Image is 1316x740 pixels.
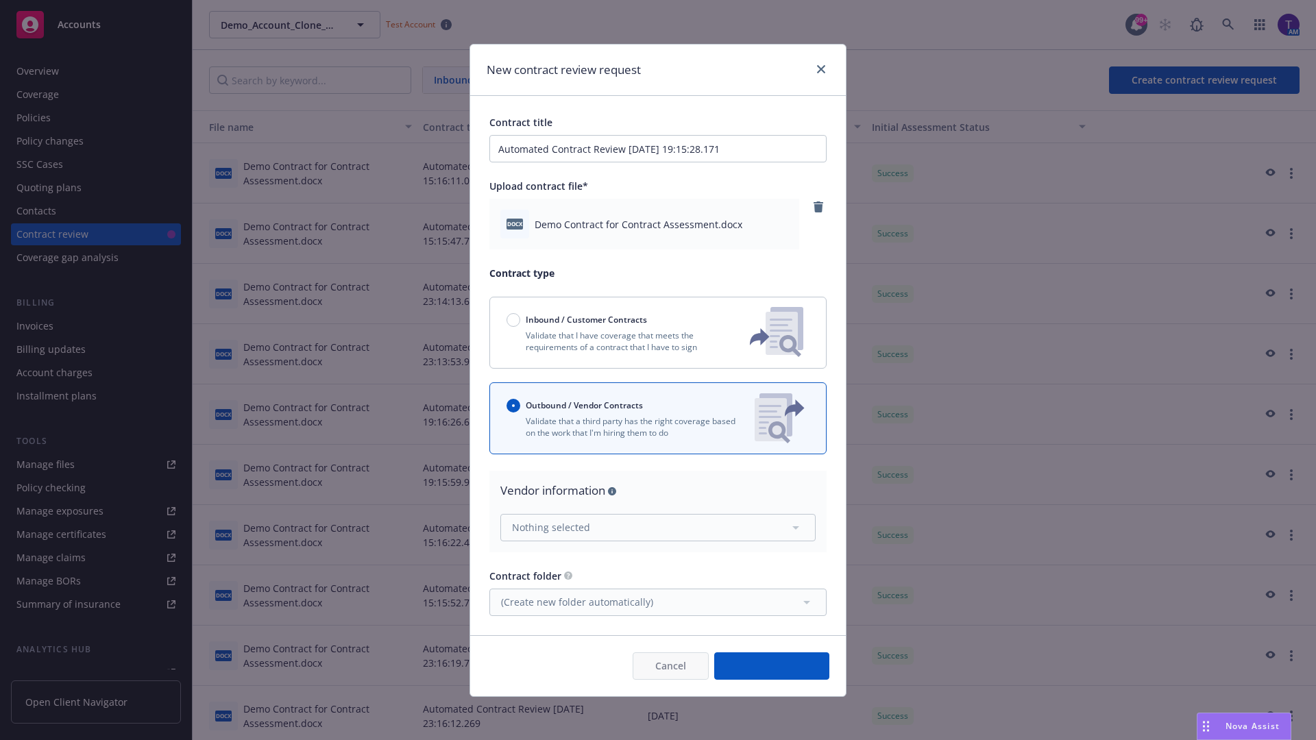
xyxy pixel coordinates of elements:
button: Create request [714,652,829,680]
span: (Create new folder automatically) [501,595,653,609]
span: Nova Assist [1226,720,1280,732]
span: Create request [737,659,807,672]
button: Outbound / Vendor ContractsValidate that a third party has the right coverage based on the work t... [489,382,827,454]
input: Enter a title for this contract [489,135,827,162]
p: Validate that I have coverage that meets the requirements of a contract that I have to sign [507,330,727,353]
button: Nova Assist [1197,713,1291,740]
button: Cancel [633,652,709,680]
span: Inbound / Customer Contracts [526,314,647,325]
input: Outbound / Vendor Contracts [507,399,520,412]
input: Inbound / Customer Contracts [507,313,520,327]
a: close [813,61,829,77]
span: docx [507,219,523,229]
span: Upload contract file* [489,180,588,193]
h1: New contract review request [487,61,641,79]
div: Vendor information [500,482,816,500]
span: Nothing selected [512,520,590,534]
span: Outbound / Vendor Contracts [526,399,643,411]
span: Contract title [489,116,552,129]
button: (Create new folder automatically) [489,589,827,616]
button: Inbound / Customer ContractsValidate that I have coverage that meets the requirements of a contra... [489,297,827,369]
span: Demo Contract for Contract Assessment.docx [535,217,742,232]
a: remove [810,199,827,215]
p: Contract type [489,266,827,280]
span: Cancel [655,659,686,672]
button: Nothing selected [500,514,816,541]
p: Validate that a third party has the right coverage based on the work that I'm hiring them to do [507,415,744,439]
div: Drag to move [1197,713,1215,739]
span: Contract folder [489,569,561,582]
